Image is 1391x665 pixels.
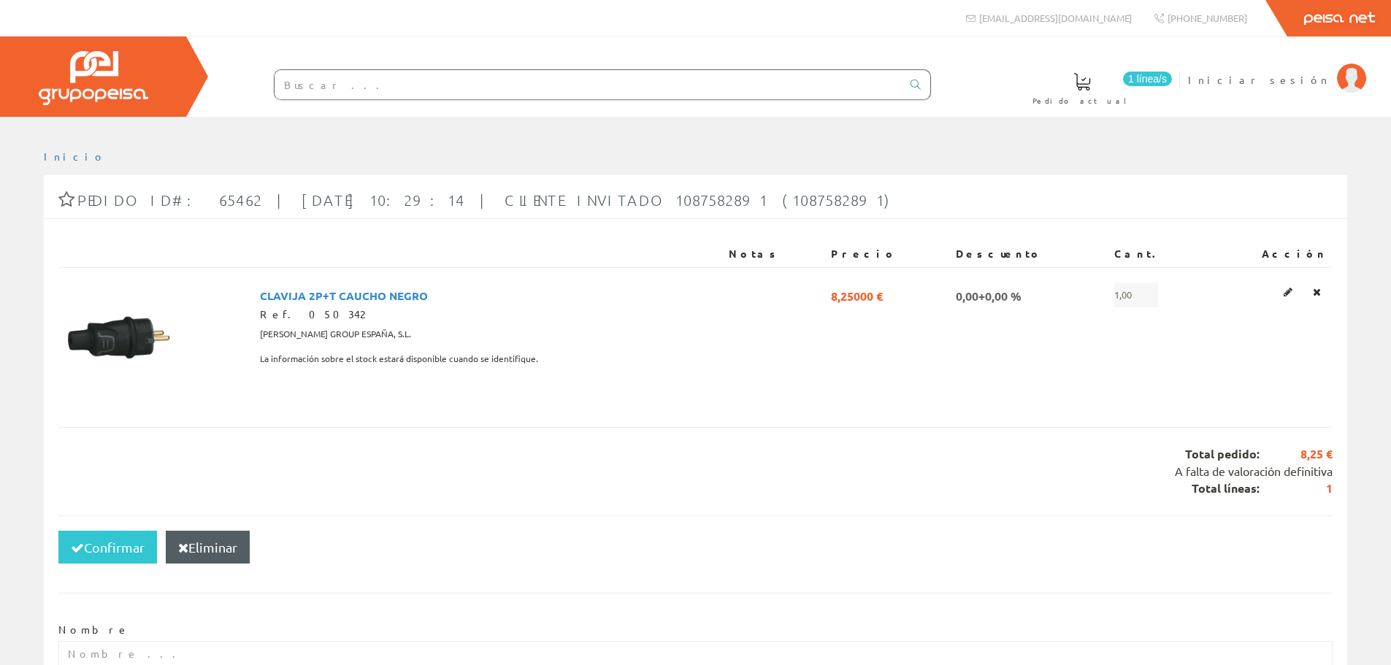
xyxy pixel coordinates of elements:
[1123,72,1172,86] span: 1 línea/s
[1260,480,1333,497] span: 1
[39,51,148,105] img: Grupo Peisa
[825,241,950,267] th: Precio
[275,70,902,99] input: Buscar ...
[1279,282,1297,301] a: Editar
[260,347,538,372] span: La información sobre el stock estará disponible cuando se identifique.
[166,531,250,564] button: Eliminar
[1114,282,1158,307] span: 1,00
[1108,241,1208,267] th: Cant.
[260,322,411,347] span: [PERSON_NAME] GROUP ESPAÑA, S.L.
[58,427,1333,515] div: Total pedido: Total líneas:
[58,623,129,637] label: Nombre
[1208,241,1333,267] th: Acción
[1032,93,1132,108] span: Pedido actual
[1260,446,1333,463] span: 8,25 €
[1168,12,1247,24] span: [PHONE_NUMBER]
[44,150,106,163] a: Inicio
[1188,72,1330,87] span: Iniciar sesión
[950,241,1108,267] th: Descuento
[1018,61,1176,114] a: 1 línea/s Pedido actual
[1188,61,1366,74] a: Iniciar sesión
[1175,464,1333,478] span: A falta de valoración definitiva
[831,282,883,307] span: 8,25000 €
[956,282,1022,307] span: 0,00+0,00 %
[1308,282,1325,301] a: Eliminar
[64,282,174,392] img: Foto artículo CLAVIJA 2P+T CAUCHO NEGRO (150x150)
[77,191,895,209] span: Pedido ID#: 65462 | [DATE] 10:29:14 | Cliente Invitado 1087582891 (1087582891)
[979,12,1132,24] span: [EMAIL_ADDRESS][DOMAIN_NAME]
[58,531,157,564] button: Confirmar
[260,307,716,322] div: Ref. 050342
[260,282,428,307] span: CLAVIJA 2P+T CAUCHO NEGRO
[723,241,826,267] th: Notas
